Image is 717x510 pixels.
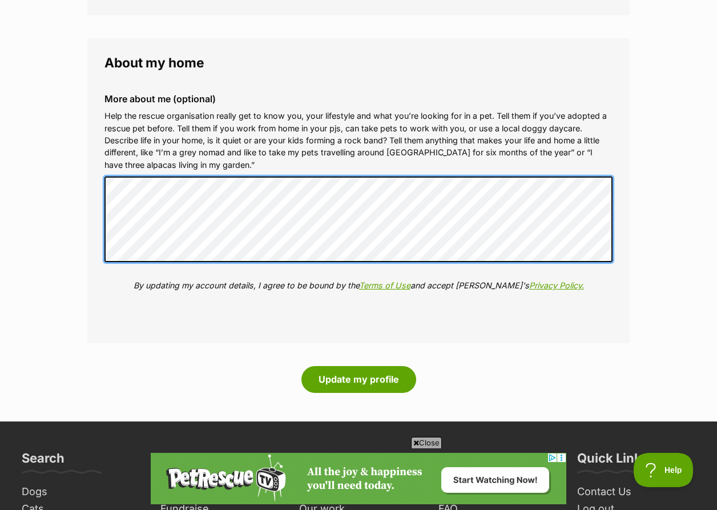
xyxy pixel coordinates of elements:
[573,483,700,501] a: Contact Us
[104,110,613,171] p: Help the rescue organisation really get to know you, your lifestyle and what you’re looking for i...
[151,453,566,504] iframe: Advertisement
[359,280,410,290] a: Terms of Use
[22,450,65,473] h3: Search
[529,280,584,290] a: Privacy Policy.
[301,366,416,392] button: Update my profile
[104,55,613,70] legend: About my home
[104,279,613,291] p: By updating my account details, I agree to be bound by the and accept [PERSON_NAME]'s
[17,483,144,501] a: Dogs
[411,437,442,448] span: Close
[87,38,630,344] fieldset: About my home
[104,94,613,104] label: More about me (optional)
[634,453,694,487] iframe: Help Scout Beacon - Open
[577,450,648,473] h3: Quick Links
